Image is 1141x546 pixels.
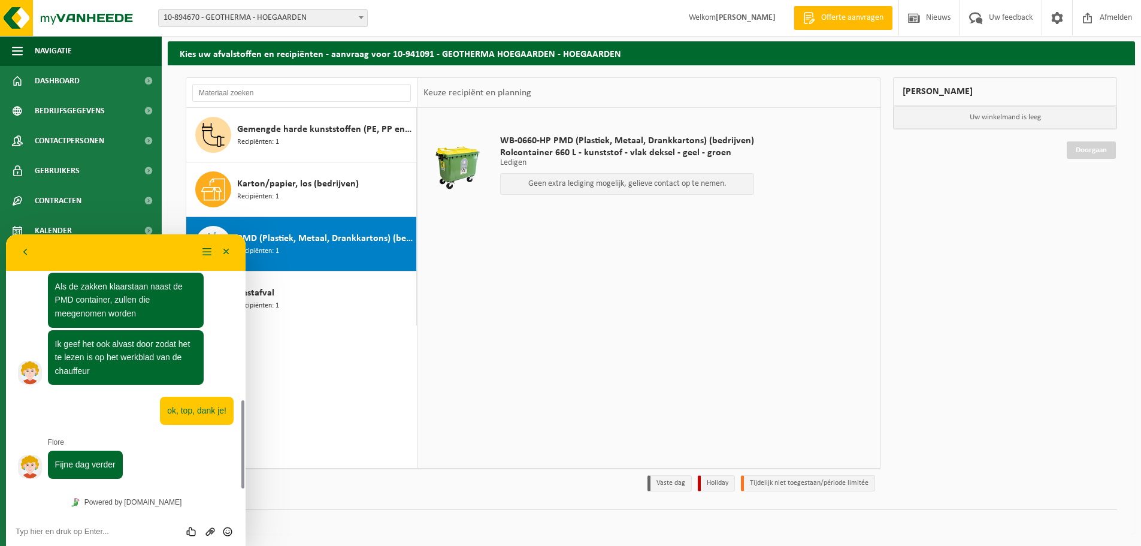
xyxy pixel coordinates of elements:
[741,475,875,491] li: Tijdelijk niet toegestaan/période limitée
[35,156,80,186] span: Gebruikers
[158,9,368,27] span: 10-894670 - GEOTHERMA - HOEGAARDEN
[192,84,411,102] input: Materiaal zoeken
[35,36,72,66] span: Navigatie
[647,475,692,491] li: Vaste dag
[159,10,367,26] span: 10-894670 - GEOTHERMA - HOEGAARDEN
[6,234,246,546] iframe: chat widget
[716,13,776,22] strong: [PERSON_NAME]
[894,106,1116,129] p: Uw winkelmand is leeg
[186,217,417,272] button: PMD (Plastiek, Metaal, Drankkartons) (bedrijven) Recipiënten: 1
[893,77,1117,106] div: [PERSON_NAME]
[500,159,754,167] p: Ledigen
[195,291,213,303] button: Upload bestand
[35,96,105,126] span: Bedrijfsgegevens
[794,6,892,30] a: Offerte aanvragen
[417,78,537,108] div: Keuze recipiënt en planning
[35,186,81,216] span: Contracten
[35,216,72,246] span: Kalender
[500,147,754,159] span: Rolcontainer 660 L - kunststof - vlak deksel - geel - groen
[186,108,417,162] button: Gemengde harde kunststoffen (PE, PP en PVC), recycleerbaar (industrieel) Recipiënten: 1
[237,137,279,148] span: Recipiënten: 1
[60,260,180,276] a: Powered by [DOMAIN_NAME]
[186,162,417,217] button: Karton/papier, los (bedrijven) Recipiënten: 1
[237,286,274,300] span: Restafval
[237,231,413,246] span: PMD (Plastiek, Metaal, Drankkartons) (bedrijven)
[168,41,1135,65] h2: Kies uw afvalstoffen en recipiënten - aanvraag voor 10-941091 - GEOTHERMA HOEGAARDEN - HOEGAARDEN
[35,126,104,156] span: Contactpersonen
[237,246,279,257] span: Recipiënten: 1
[507,180,747,188] p: Geen extra lediging mogelijk, gelieve contact op te nemen.
[500,135,754,147] span: WB-0660-HP PMD (Plastiek, Metaal, Drankkartons) (bedrijven)
[177,291,196,303] div: Beoordeel deze chat
[186,272,417,325] button: Restafval Recipiënten: 1
[237,191,279,203] span: Recipiënten: 1
[35,66,80,96] span: Dashboard
[237,177,359,191] span: Karton/papier, los (bedrijven)
[1067,141,1116,159] a: Doorgaan
[237,300,279,312] span: Recipiënten: 1
[237,122,413,137] span: Gemengde harde kunststoffen (PE, PP en PVC), recycleerbaar (industrieel)
[177,291,230,303] div: Group of buttons
[65,264,74,272] img: Tawky_16x16.svg
[698,475,735,491] li: Holiday
[818,12,886,24] span: Offerte aanvragen
[213,291,230,303] button: Emoji invoeren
